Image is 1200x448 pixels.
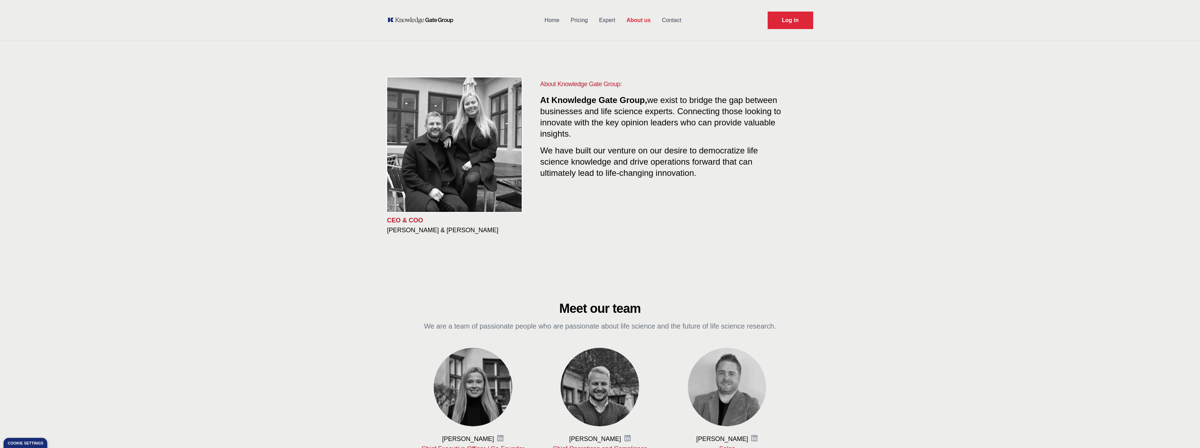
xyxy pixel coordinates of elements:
[539,11,565,29] a: Home
[540,95,647,105] span: At Knowledge Gate Group,
[621,11,656,29] a: About us
[540,95,781,138] span: we exist to bridge the gap between businesses and life science experts. Connecting those looking ...
[434,348,512,426] img: Viktoriya Vasilenko
[1165,414,1200,448] iframe: Chat Widget
[594,11,621,29] a: Expert
[8,441,43,445] div: Cookie settings
[540,143,758,178] span: We have built our venture on our desire to democratize life science knowledge and drive operation...
[540,79,785,89] h1: About Knowledge Gate Group:
[561,348,639,426] img: Barney Vajda
[696,435,748,443] h3: [PERSON_NAME]
[387,77,522,212] img: KOL management, KEE, Therapy area experts
[387,17,458,24] a: KOL Knowledge Platform: Talk to Key External Experts (KEE)
[442,435,494,443] h3: [PERSON_NAME]
[387,216,529,225] p: CEO & COO
[565,11,594,29] a: Pricing
[421,302,780,316] h2: Meet our team
[421,321,780,331] p: We are a team of passionate people who are passionate about life science and the future of life s...
[688,348,766,426] img: Martin Grady
[569,435,621,443] h3: [PERSON_NAME]
[656,11,687,29] a: Contact
[768,12,813,29] a: Request Demo
[387,226,529,234] h3: [PERSON_NAME] & [PERSON_NAME]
